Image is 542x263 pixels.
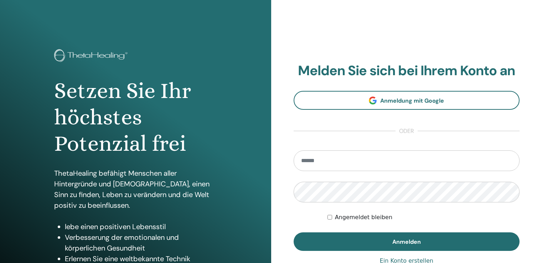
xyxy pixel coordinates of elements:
[65,221,217,232] li: lebe einen positiven Lebensstil
[380,97,444,104] span: Anmeldung mit Google
[294,91,520,110] a: Anmeldung mit Google
[392,238,421,246] span: Anmelden
[65,232,217,253] li: Verbesserung der emotionalen und körperlichen Gesundheit
[54,168,217,211] p: ThetaHealing befähigt Menschen aller Hintergründe und [DEMOGRAPHIC_DATA], einen Sinn zu finden, L...
[294,63,520,79] h2: Melden Sie sich bei Ihrem Konto an
[396,127,418,135] span: oder
[335,213,392,222] label: Angemeldet bleiben
[54,78,217,157] h1: Setzen Sie Ihr höchstes Potenzial frei
[327,213,520,222] div: Keep me authenticated indefinitely or until I manually logout
[294,232,520,251] button: Anmelden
